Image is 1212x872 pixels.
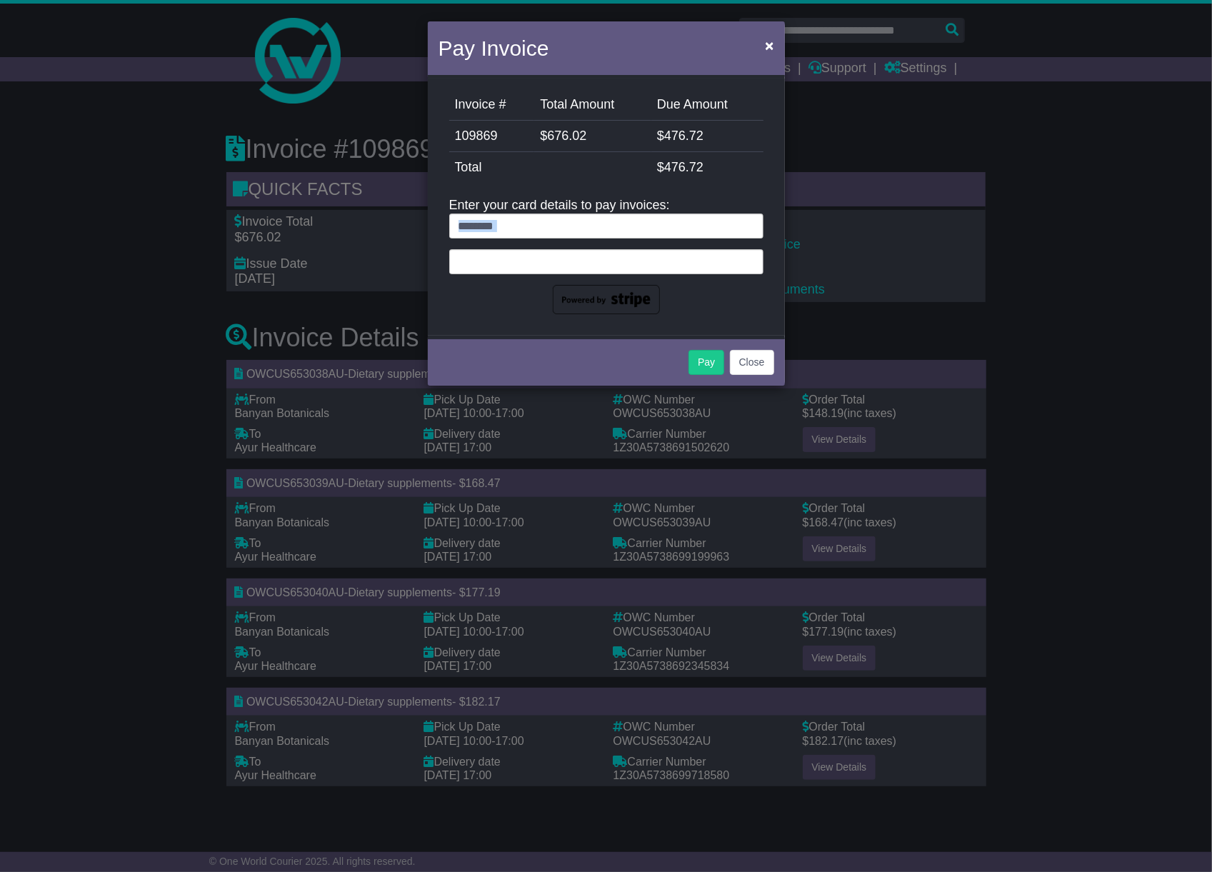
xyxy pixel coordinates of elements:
[449,198,763,314] div: Enter your card details to pay invoices:
[664,160,703,174] span: 476.72
[765,37,773,54] span: ×
[730,350,774,375] button: Close
[439,32,549,64] h4: Pay Invoice
[688,350,724,375] button: Pay
[758,31,781,60] button: Close
[449,121,535,152] td: 109869
[449,89,535,121] td: Invoice #
[664,129,703,143] span: 476.72
[651,121,763,152] td: $
[534,89,651,121] td: Total Amount
[459,254,754,266] iframe: Secure card payment input frame
[651,152,763,184] td: $
[449,152,651,184] td: Total
[534,121,651,152] td: $
[547,129,586,143] span: 676.02
[651,89,763,121] td: Due Amount
[553,285,660,315] img: powered-by-stripe.png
